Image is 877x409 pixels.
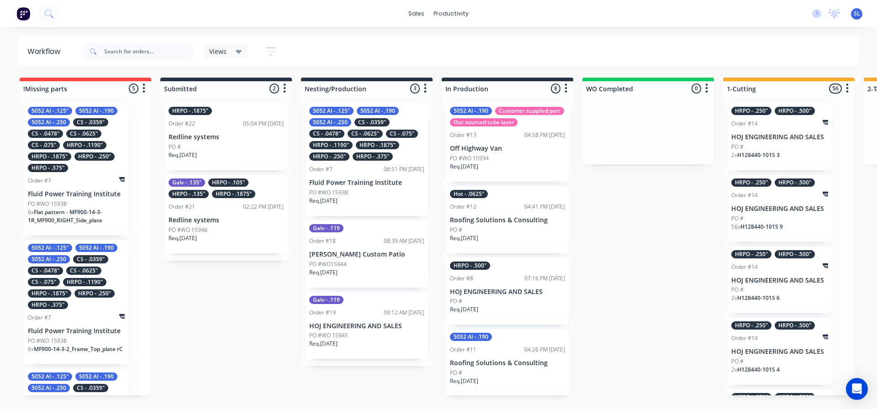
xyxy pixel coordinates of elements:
[731,263,758,271] div: Order #14
[28,190,125,198] p: Fluid Power Training Institute
[309,251,424,258] p: [PERSON_NAME] Custom Patio
[75,244,117,252] div: 5052 Al - .190
[74,289,115,298] div: HRPO - .250"
[209,47,227,56] span: Views
[495,107,564,115] div: Customer supplied part
[731,294,737,302] span: 2 x
[446,186,569,253] div: Hot - .0625"Order #1204:41 PM [DATE]Roofing Solutions & ConsultingPO #Req.[DATE]
[731,348,828,356] p: HOJ ENGINEERING AND SALES
[384,165,424,173] div: 06:51 PM [DATE]
[775,107,815,115] div: HRPO - .500"
[212,190,255,198] div: HRPO - .1875"
[357,107,399,115] div: 5052 Al - .190
[731,223,740,231] span: 56 x
[450,262,490,270] div: HRPO - .500"
[28,152,71,161] div: HRPO - .1875"
[34,345,123,353] span: MF900-14-3-2_Frame_Top_plate rC
[731,120,758,128] div: Order #14
[309,189,348,197] p: PO #WO 15938
[28,314,51,322] div: Order #7
[73,384,108,392] div: CS - .0359"
[165,103,287,170] div: HRPO - .1875"Order #2205:04 PM [DATE]Redline systemsPO #Req.[DATE]
[731,286,744,294] p: PO #
[731,366,737,373] span: 2 x
[354,118,390,126] div: CS - .0359"
[28,130,63,138] div: CS - .0478"
[309,322,424,330] p: HOJ ENGINEERING AND SALES
[309,224,343,232] div: Galv - .119
[28,337,67,345] p: PO #WO 15938
[28,345,34,353] span: 6 x
[446,103,569,182] div: 5052 Al - .190Customer supplied partOut sourced tube laserOrder #1304:58 PM [DATE]Off Highway Van...
[450,226,462,234] p: PO #
[731,151,737,159] span: 2 x
[169,216,284,224] p: Redline systems
[450,288,565,296] p: HOJ ENGINEERING AND SALES
[309,141,353,149] div: HRPO - .1190"
[450,118,518,126] div: Out sourced tube laser
[63,278,106,286] div: HRPO - .1190"
[728,318,832,385] div: HRPO - .250"HRPO - .500"Order #14HOJ ENGINEERING AND SALESPO #2xH128440-101S 4
[63,141,106,149] div: HRPO - .1190"
[731,205,828,213] p: HOJ ENGINEERING AND SALES
[208,178,248,187] div: HRPO - .105"
[309,296,343,304] div: Galv - .119
[731,107,771,115] div: HRPO - .250"
[450,190,488,198] div: Hot - .0625"
[104,42,195,61] input: Search for orders...
[309,331,348,340] p: PO #WO 15945
[28,395,63,404] div: CS - .0478"
[353,152,393,161] div: HRPO - .375"
[28,118,70,126] div: 5052 Al - .250
[446,329,569,396] div: 5052 Al - .190Order #1104:26 PM [DATE]Roofing Solutions & ConsultingPO #Req.[DATE]
[450,216,565,224] p: Roofing Solutions & Consulting
[737,294,780,302] span: H128440-101S 6
[309,268,338,277] p: Req. [DATE]
[24,103,128,236] div: 5052 Al - .125"5052 Al - .1905052 Al - .250CS - .0359"CS - .0478"CS - .0625"CS - .075"HRPO - .119...
[450,145,565,152] p: Off Highway Van
[775,178,815,187] div: HRPO - .500"
[28,372,72,381] div: 5052 Al - .125"
[24,240,128,364] div: 5052 Al - .125"5052 Al - .1905052 Al - .250CS - .0359"CS - .0478"CS - .0625"CS - .075"HRPO - .119...
[306,103,428,216] div: 5052 Al - .125"5052 Al - .1905052 Al - .250CS - .0359"CS - .0478"CS - .0625"CS - .075"HRPO - .119...
[356,141,399,149] div: HRPO - .1875"
[404,7,429,21] div: sales
[524,131,565,139] div: 04:58 PM [DATE]
[731,334,758,342] div: Order #14
[309,152,349,161] div: HRPO - .250"
[75,107,117,115] div: 5052 Al - .190
[169,178,205,187] div: Galv - .135"
[450,234,478,242] p: Req. [DATE]
[169,143,181,151] p: PO #
[28,200,67,208] p: PO #WO 15938
[309,130,344,138] div: CS - .0478"
[775,321,815,330] div: HRPO - .500"
[28,327,125,335] p: Fluid Power Training Institute
[450,346,476,354] div: Order #11
[731,393,771,401] div: HRPO - .250"
[450,107,492,115] div: 5052 Al - .190
[28,107,72,115] div: 5052 Al - .125"
[731,133,828,141] p: HOJ ENGINEERING AND SALES
[169,234,197,242] p: Req. [DATE]
[309,237,336,245] div: Order #18
[309,260,347,268] p: PO #WO15944
[386,130,418,138] div: CS - .075"
[169,203,195,211] div: Order #21
[348,130,383,138] div: CS - .0625"
[728,246,832,314] div: HRPO - .250"HRPO - .500"Order #14HOJ ENGINEERING AND SALESPO #2xH128440-101S 6
[450,377,478,385] p: Req. [DATE]
[450,297,462,305] p: PO #
[169,190,209,198] div: HRPO - .135"
[450,359,565,367] p: Roofing Solutions & Consulting
[28,384,70,392] div: 5052 Al - .250
[775,393,815,401] div: HRPO - .500"
[524,274,565,283] div: 07:16 PM [DATE]
[446,258,569,325] div: HRPO - .500"Order #807:16 PM [DATE]HOJ ENGINEERING AND SALESPO #Req.[DATE]
[28,278,60,286] div: CS - .075"
[75,372,117,381] div: 5052 Al - .190
[169,120,195,128] div: Order #22
[169,226,207,234] p: PO #WO 15946
[309,309,336,317] div: Order #19
[846,378,868,400] div: Open Intercom Messenger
